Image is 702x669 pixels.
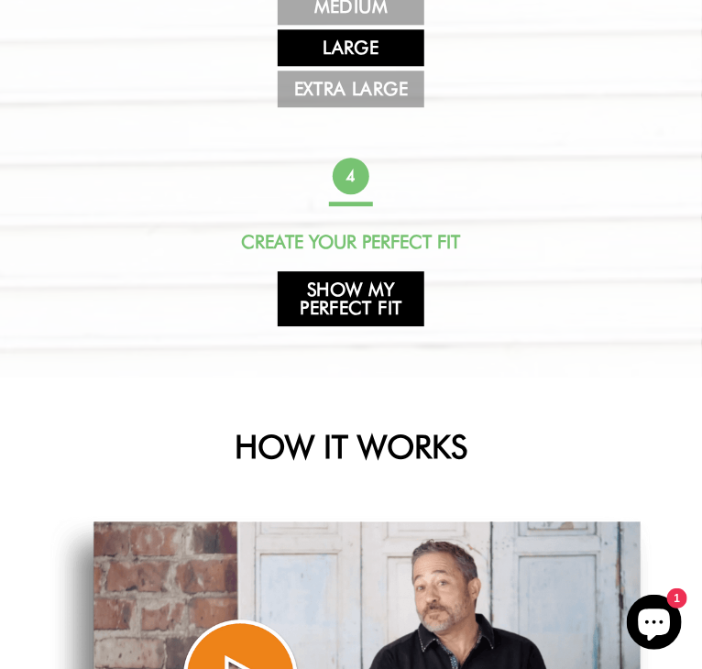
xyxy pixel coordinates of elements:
[23,231,679,253] h2: Create Your Perfect Fit
[50,427,652,466] h2: HOW IT WORKS
[278,271,424,326] a: Show My Perfect Fit
[621,595,687,654] inbox-online-store-chat: Shopify online store chat
[278,71,424,107] a: Extra Large
[278,29,424,66] a: Large
[333,158,369,194] span: 4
